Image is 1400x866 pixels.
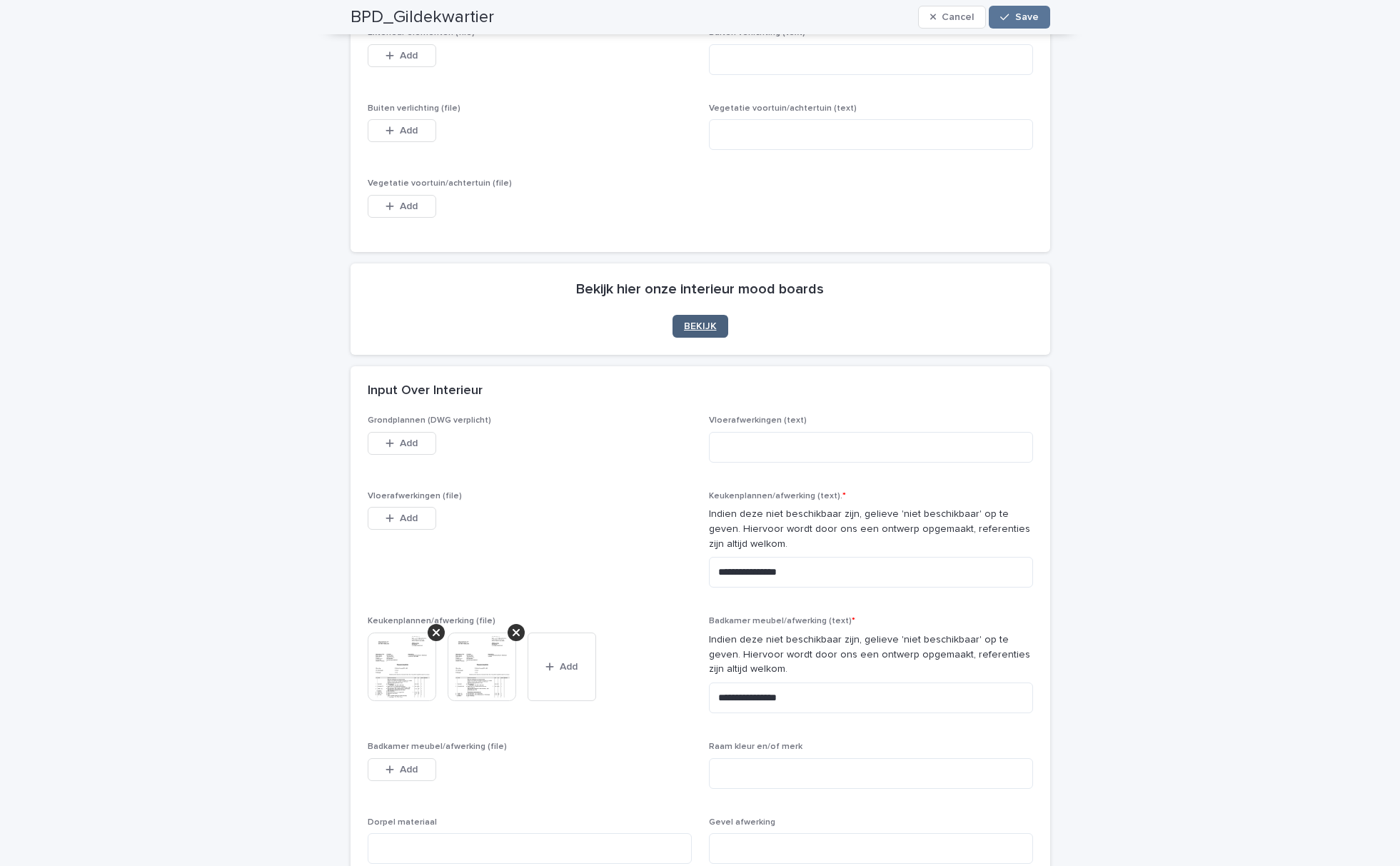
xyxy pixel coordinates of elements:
p: Indien deze niet beschikbaar zijn, gelieve 'niet beschikbaar' op te geven. Hiervoor wordt door on... [709,633,1033,677]
span: Keukenplannen/afwerking (text). [709,492,846,500]
span: Add [400,765,418,775]
span: Gevel afwerking [709,818,775,827]
span: Vegetatie voortuin/achtertuin (file) [368,179,512,188]
span: Buiten verlichting (file) [368,104,460,113]
button: Add [368,758,436,781]
button: Save [989,6,1049,29]
span: Vloerafwerkingen (text) [709,416,807,425]
span: BEKIJK [684,321,717,331]
span: Add [560,662,578,672]
span: Dorpel materiaal [368,818,437,827]
span: Add [400,51,418,61]
a: BEKIJK [673,315,728,338]
span: Add [400,438,418,448]
h2: Input Over Interieur [368,383,483,399]
span: Vegetatie voortuin/achtertuin (text) [709,104,857,113]
span: Add [400,201,418,211]
button: Add [368,432,436,455]
h2: Bekijk hier onze interieur mood boards [576,281,824,298]
span: Keukenplannen/afwerking (file) [368,617,495,625]
span: Grondplannen (DWG verplicht) [368,416,491,425]
p: Indien deze niet beschikbaar zijn, gelieve 'niet beschikbaar' op te geven. Hiervoor wordt door on... [709,507,1033,551]
span: Cancel [942,12,974,22]
h2: BPD_Gildekwartier [351,7,494,28]
button: Add [368,507,436,530]
span: Raam kleur en/of merk [709,742,802,751]
button: Cancel [918,6,987,29]
span: Badkamer meubel/afwerking (file) [368,742,507,751]
button: Add [368,195,436,218]
span: Add [400,126,418,136]
span: Badkamer meubel/afwerking (text) [709,617,855,625]
span: Add [400,513,418,523]
button: Add [368,119,436,142]
button: Add [368,44,436,67]
span: Save [1015,12,1039,22]
button: Add [528,633,596,701]
span: Vloerafwerkingen (file) [368,492,462,500]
